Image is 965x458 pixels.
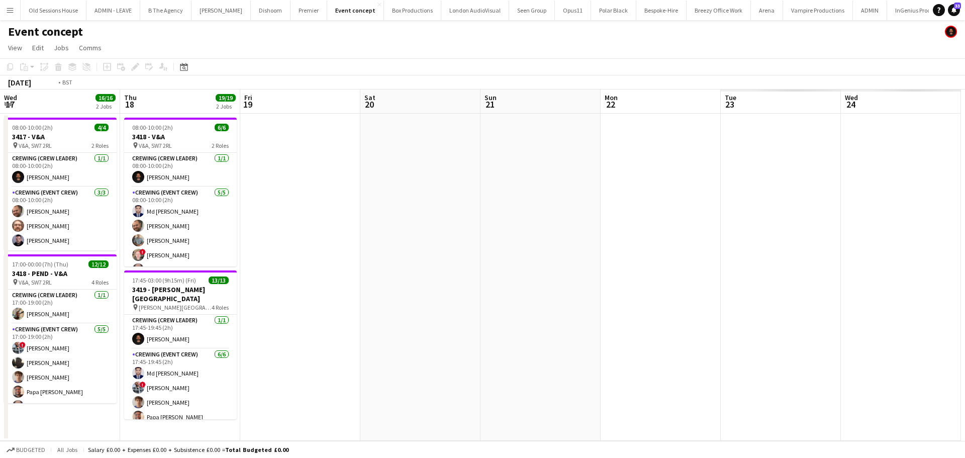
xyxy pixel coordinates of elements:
button: InGenius Productions [887,1,958,20]
a: Edit [28,41,48,54]
button: Vampire Productions [783,1,853,20]
span: View [8,43,22,52]
button: Polar Black [591,1,636,20]
span: Total Budgeted £0.00 [225,446,288,453]
button: Box Productions [384,1,441,20]
span: Edit [32,43,44,52]
button: Old Sessions House [21,1,86,20]
h1: Event concept [8,24,83,39]
a: Comms [75,41,106,54]
a: 33 [948,4,960,16]
div: BST [62,78,72,86]
span: Comms [79,43,102,52]
a: View [4,41,26,54]
button: London AudioVisual [441,1,509,20]
a: Jobs [50,41,73,54]
span: All jobs [55,446,79,453]
button: B The Agency [140,1,191,20]
button: Budgeted [5,444,47,455]
button: Bespoke-Hire [636,1,687,20]
button: Arena [751,1,783,20]
div: Salary £0.00 + Expenses £0.00 + Subsistence £0.00 = [88,446,288,453]
button: Premier [291,1,327,20]
button: ADMIN [853,1,887,20]
button: Breezy Office Work [687,1,751,20]
button: ADMIN - LEAVE [86,1,140,20]
span: Budgeted [16,446,45,453]
span: Jobs [54,43,69,52]
button: Event concept [327,1,384,20]
app-user-avatar: Christopher Ames [945,26,957,38]
button: Dishoom [251,1,291,20]
button: Opus11 [555,1,591,20]
button: [PERSON_NAME] [191,1,251,20]
button: Seen Group [509,1,555,20]
span: 33 [954,3,961,9]
div: [DATE] [8,77,31,87]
